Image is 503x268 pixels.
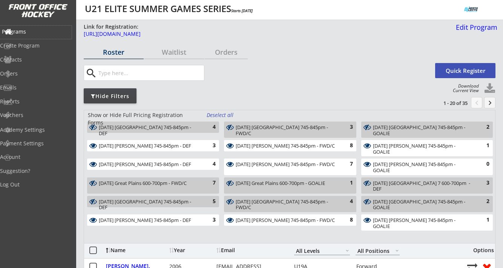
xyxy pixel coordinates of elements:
[99,217,199,224] div: Wed Aug 20 Rose Kohn 745-845pm - DEF
[338,142,353,149] div: 8
[99,143,199,150] div: Mon Aug 18 Rose Kohn 745-845pm - DEF
[201,179,216,187] div: 7
[85,67,97,79] button: search
[99,124,199,131] div: Mon Aug 11 Great Plains 745-845pm - DEF
[99,162,199,168] div: [DATE] [PERSON_NAME] 745-845pm - DEF
[373,199,472,211] div: Wed Aug 13 Great Plains 745-845pm - GOALIE
[201,142,216,149] div: 3
[474,160,489,168] div: 0
[99,180,199,192] div: Tues Aug 12 Great Plains 600-700pm - FWD/C
[236,125,336,136] div: [DATE] [GEOGRAPHIC_DATA] 745-845pm - FWD/C
[201,160,216,168] div: 4
[2,29,70,34] div: Programs
[338,216,353,224] div: 8
[471,97,482,108] button: chevron_left
[99,199,199,206] div: Wed Aug 13 Great Plains 745-845pm - DEF
[99,143,199,149] div: [DATE] [PERSON_NAME] 745-845pm - DEF
[84,23,140,31] div: Link for Registration:
[99,180,199,186] div: [DATE] Great Plains 600-700pm - FWD/C
[236,162,336,168] div: [DATE] [PERSON_NAME] 745-845pm - FWD/C
[474,216,489,224] div: 1
[236,217,336,223] div: [DATE] [PERSON_NAME] 745-845pm - FWD/C
[467,248,494,253] div: Options
[338,160,353,168] div: 7
[338,123,353,131] div: 3
[373,180,472,192] div: [DATE] [GEOGRAPHIC_DATA] 7 600-700pm - DEF
[373,143,472,155] div: [DATE] [PERSON_NAME] 745-845pm - GOALIE
[338,179,353,187] div: 1
[216,248,284,253] div: Email
[474,198,489,205] div: 2
[236,199,336,211] div: [DATE] [GEOGRAPHIC_DATA] 745-845pm - FWD/C
[474,123,489,131] div: 2
[236,124,336,136] div: Mon Aug 11 Great Plains 745-845pm - FWD/C
[201,123,216,131] div: 4
[99,125,199,136] div: [DATE] [GEOGRAPHIC_DATA] 745-845pm - DEF
[84,49,144,55] div: Roster
[207,111,235,119] div: Deselect all
[99,161,199,168] div: Thurs Aug 21 Rose Kohn 745-845pm - DEF
[373,199,472,211] div: [DATE] [GEOGRAPHIC_DATA] 745-845pm - GOALIE
[97,65,204,80] input: Type here...
[453,24,497,37] a: Edit Program
[428,100,468,106] div: 1 - 20 of 35
[144,49,204,55] div: Waitlist
[169,248,215,253] div: Year
[236,143,336,149] div: [DATE] [PERSON_NAME] 745-845pm - FWD/C
[84,31,451,41] a: [URL][DOMAIN_NAME]
[99,199,199,211] div: [DATE] [GEOGRAPHIC_DATA] 745-845pm - DEF
[88,111,198,126] div: Show or Hide Full Pricing Registration Forms
[236,161,336,173] div: Thurs Aug 21 Rose Kohn 745-845pm - FWD/C
[106,248,167,253] div: Name
[435,63,495,78] button: Quick Register
[373,124,472,136] div: Mon Aug 11 Great Plains 745-845pm - GOALIE
[236,143,336,150] div: Mon Aug 18 Rose Kohn 745-845pm - FWD/C
[201,216,216,224] div: 3
[484,97,495,108] button: keyboard_arrow_right
[373,217,472,229] div: Wed Aug 20 Rose Kohn 745-845pm - GOALIE
[474,179,489,187] div: 3
[236,199,336,211] div: Wed Aug 13 Great Plains 745-845pm - FWD/C
[373,143,472,155] div: Mon Aug 18 Rose Kohn 745-845pm - GOALIE
[449,84,479,93] div: Download Current View
[84,92,136,100] div: Hide Filters
[236,180,336,186] div: [DATE] Great Plains 600-700pm - GOALIE
[99,217,199,223] div: [DATE] [PERSON_NAME] 745-845pm - DEF
[373,180,472,192] div: Tues Aug 12 Great Plains 7 600-700pm - DEF
[201,198,216,205] div: 5
[373,217,472,229] div: [DATE] [PERSON_NAME] 745-845pm - GOALIE
[474,142,489,149] div: 1
[84,31,451,37] div: [URL][DOMAIN_NAME]
[231,8,253,13] em: Starts [DATE]
[236,217,336,224] div: Wed Aug 20 Rose Kohn 745-845pm - FWD/C
[236,180,336,192] div: Tues Aug 12 Great Plains 600-700pm - GOALIE
[373,162,472,173] div: [DATE] [PERSON_NAME] 745-845pm - GOALIE
[453,24,497,31] div: Edit Program
[205,49,248,55] div: Orders
[338,198,353,205] div: 4
[373,161,472,173] div: Thurs Aug 21 Rose Kohn 745-845pm - GOALIE
[484,83,495,94] button: Click to download full roster. Your browser settings may try to block it, check your security set...
[373,125,472,136] div: [DATE] [GEOGRAPHIC_DATA] 745-845pm - GOALIE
